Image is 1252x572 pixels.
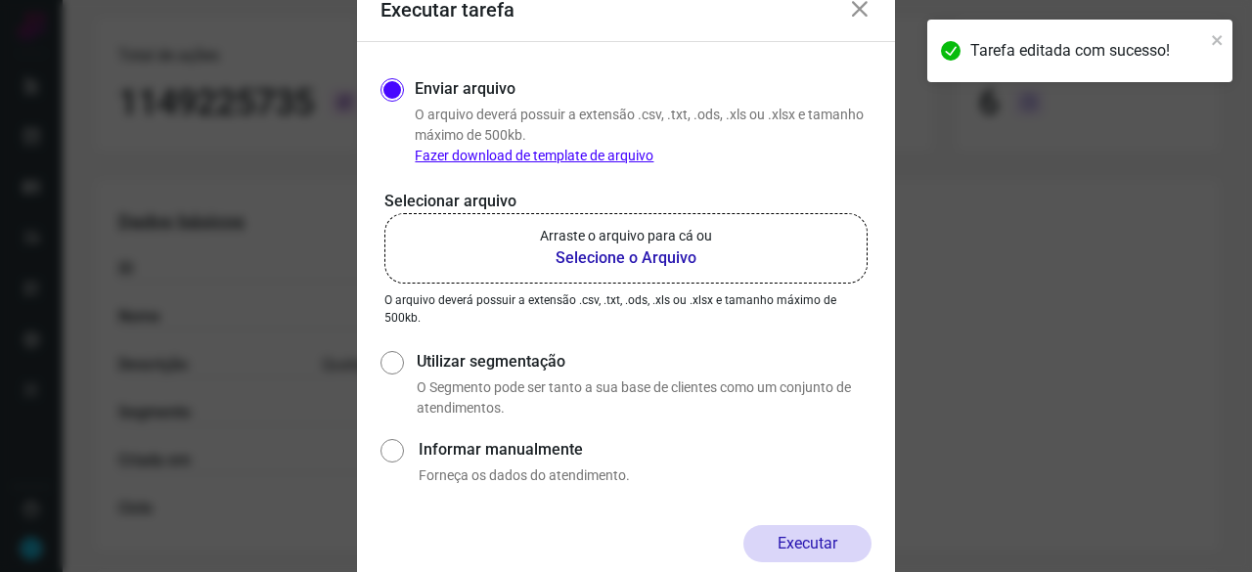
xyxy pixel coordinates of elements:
p: O arquivo deverá possuir a extensão .csv, .txt, .ods, .xls ou .xlsx e tamanho máximo de 500kb. [384,291,868,327]
a: Fazer download de template de arquivo [415,148,653,163]
p: O Segmento pode ser tanto a sua base de clientes como um conjunto de atendimentos. [417,377,872,418]
p: O arquivo deverá possuir a extensão .csv, .txt, .ods, .xls ou .xlsx e tamanho máximo de 500kb. [415,105,872,166]
button: close [1211,27,1225,51]
label: Informar manualmente [419,438,872,462]
b: Selecione o Arquivo [540,246,712,270]
button: Executar [743,525,872,562]
p: Arraste o arquivo para cá ou [540,226,712,246]
label: Utilizar segmentação [417,350,872,374]
label: Enviar arquivo [415,77,515,101]
p: Selecionar arquivo [384,190,868,213]
p: Forneça os dados do atendimento. [419,465,872,486]
div: Tarefa editada com sucesso! [970,39,1205,63]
